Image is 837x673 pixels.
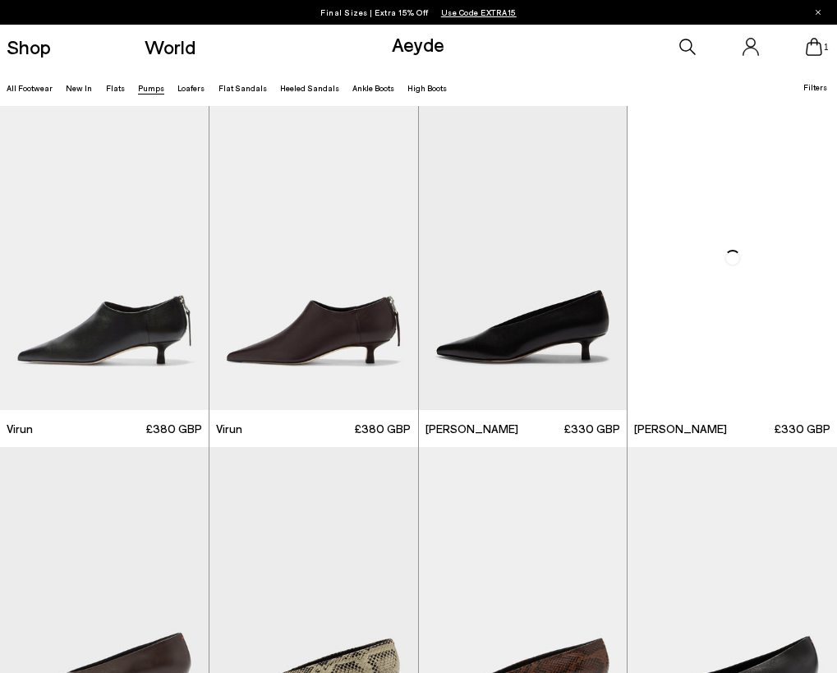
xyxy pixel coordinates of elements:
a: Heeled Sandals [280,83,339,93]
span: 1 [822,43,830,52]
a: Flat Sandals [218,83,267,93]
span: £380 GBP [145,421,202,437]
img: Virun Pointed Sock Boots [209,106,418,410]
a: Pumps [138,83,164,93]
a: Ankle Boots [352,83,394,93]
span: [PERSON_NAME] [425,421,518,437]
a: Virun £380 GBP [209,410,418,447]
span: £330 GBP [774,421,830,437]
span: Virun [7,421,33,437]
span: £380 GBP [354,421,411,437]
a: [PERSON_NAME] £330 GBP [419,410,628,447]
a: Shop [7,37,51,57]
span: Navigate to /collections/ss25-final-sizes [441,7,517,17]
a: Loafers [177,83,205,93]
a: New In [66,83,92,93]
a: Flats [106,83,125,93]
a: All Footwear [7,83,53,93]
span: Filters [803,82,827,92]
img: Clara Pointed-Toe Pumps [419,106,628,410]
a: Aeyde [392,32,444,56]
span: [PERSON_NAME] [634,421,727,437]
a: [PERSON_NAME] £330 GBP [628,410,837,447]
p: Final Sizes | Extra 15% Off [320,4,517,21]
img: Clara Pointed-Toe Pumps [628,106,837,410]
a: High Boots [407,83,447,93]
span: £330 GBP [563,421,620,437]
a: World [145,37,195,57]
a: 1 [806,38,822,56]
span: Virun [216,421,242,437]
